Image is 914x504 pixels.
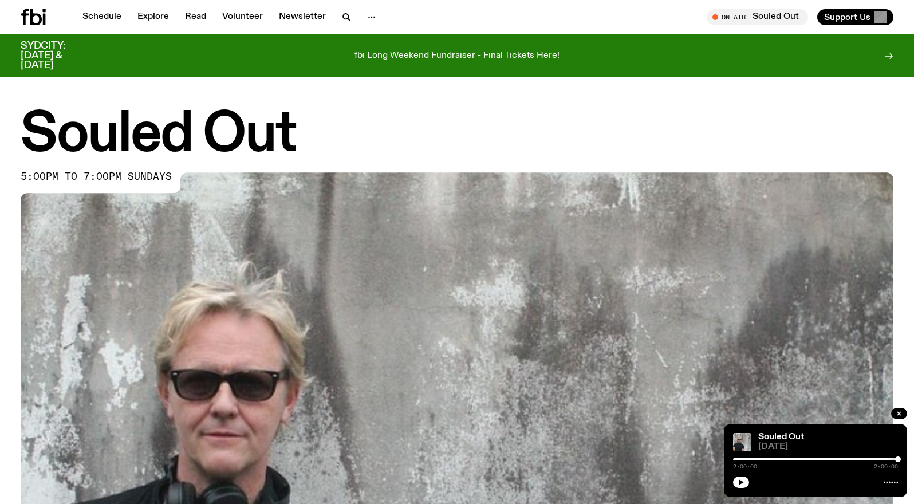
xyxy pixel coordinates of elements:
[178,9,213,25] a: Read
[21,41,94,70] h3: SYDCITY: [DATE] & [DATE]
[272,9,333,25] a: Newsletter
[215,9,270,25] a: Volunteer
[131,9,176,25] a: Explore
[354,51,560,61] p: fbi Long Weekend Fundraiser - Final Tickets Here!
[758,443,898,451] span: [DATE]
[707,9,808,25] button: On AirSouled Out
[21,109,893,161] h1: Souled Out
[758,432,804,442] a: Souled Out
[817,9,893,25] button: Support Us
[874,464,898,470] span: 2:00:00
[733,433,751,451] img: Stephen looks directly at the camera, wearing a black tee, black sunglasses and headphones around...
[76,9,128,25] a: Schedule
[21,172,172,182] span: 5:00pm to 7:00pm sundays
[824,12,870,22] span: Support Us
[733,464,757,470] span: 2:00:00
